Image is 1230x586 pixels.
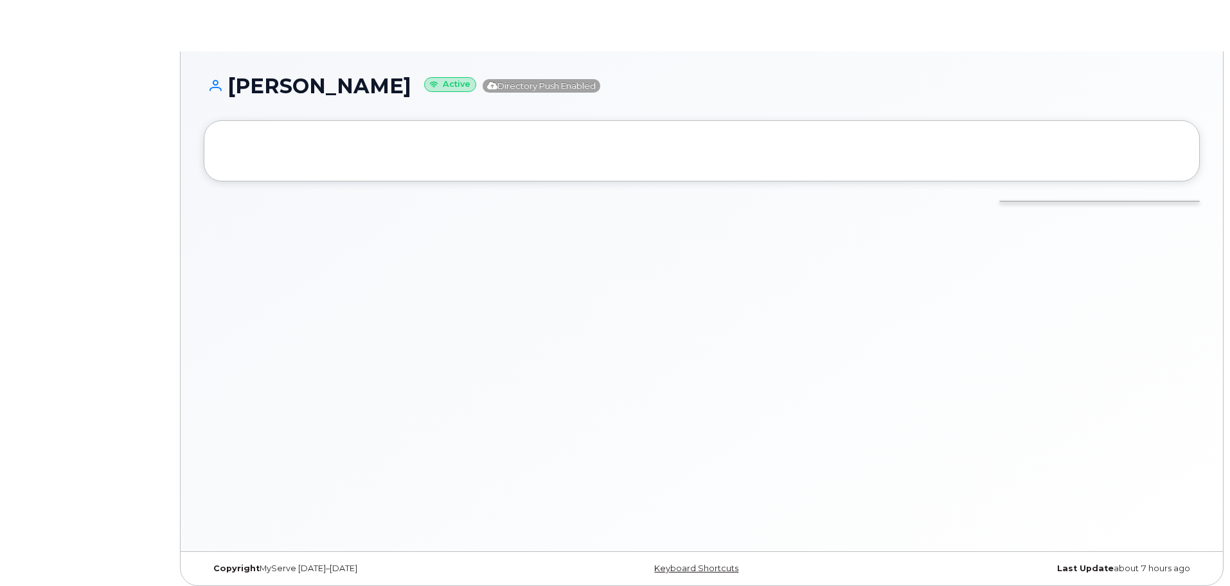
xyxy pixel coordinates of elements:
a: Keyboard Shortcuts [654,563,738,573]
strong: Copyright [213,563,260,573]
span: Directory Push Enabled [483,79,600,93]
div: MyServe [DATE]–[DATE] [204,563,536,574]
strong: Last Update [1057,563,1114,573]
h1: [PERSON_NAME] [204,75,1200,97]
small: Active [424,77,476,92]
div: about 7 hours ago [868,563,1200,574]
